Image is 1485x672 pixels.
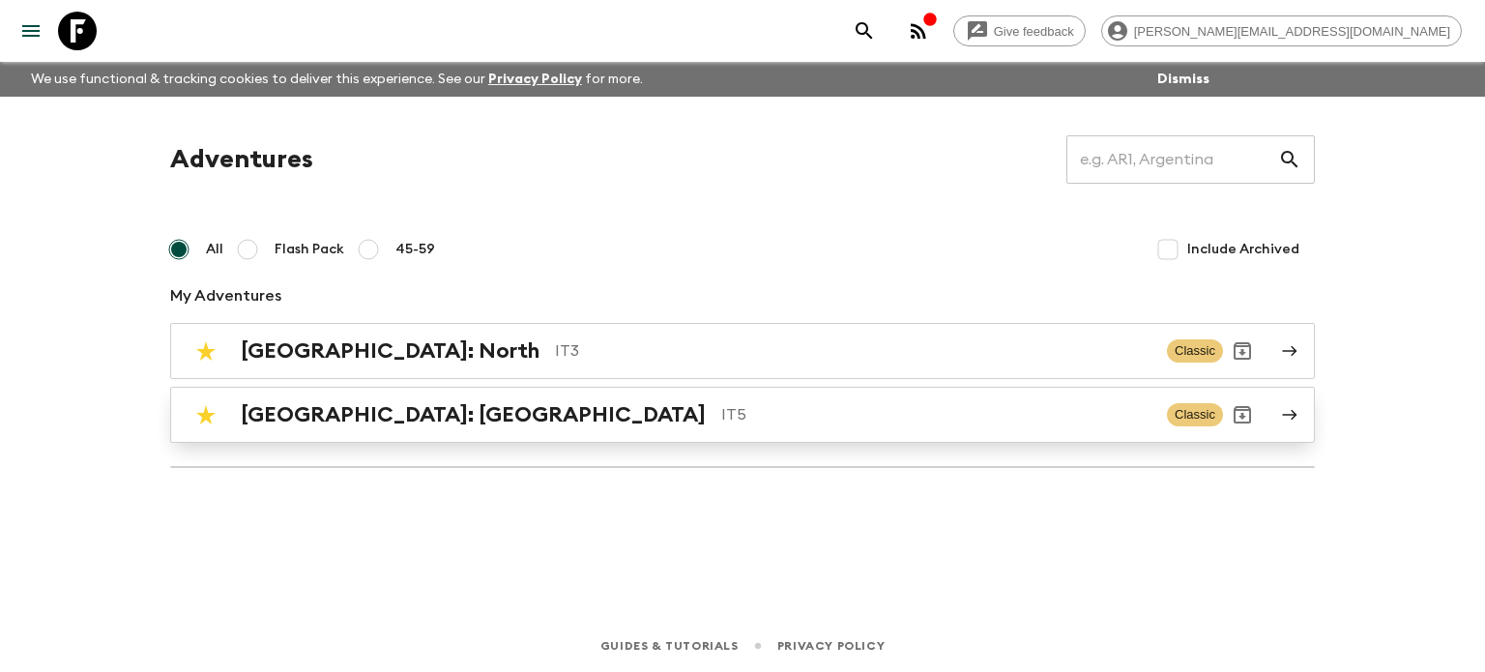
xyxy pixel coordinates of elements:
span: 45-59 [395,240,435,259]
a: Privacy Policy [488,73,582,86]
h2: [GEOGRAPHIC_DATA]: North [241,338,539,364]
h2: [GEOGRAPHIC_DATA]: [GEOGRAPHIC_DATA] [241,402,706,427]
h1: Adventures [170,140,313,179]
a: Guides & Tutorials [600,635,739,657]
span: [PERSON_NAME][EMAIL_ADDRESS][DOMAIN_NAME] [1123,24,1461,39]
span: All [206,240,223,259]
button: Archive [1223,395,1262,434]
span: Classic [1167,339,1223,363]
a: [GEOGRAPHIC_DATA]: NorthIT3ClassicArchive [170,323,1315,379]
p: My Adventures [170,284,1315,307]
button: menu [12,12,50,50]
p: IT5 [721,403,1151,426]
input: e.g. AR1, Argentina [1066,132,1278,187]
button: Dismiss [1152,66,1214,93]
span: Flash Pack [275,240,344,259]
button: Archive [1223,332,1262,370]
button: search adventures [845,12,884,50]
p: We use functional & tracking cookies to deliver this experience. See our for more. [23,62,651,97]
span: Give feedback [983,24,1085,39]
a: Give feedback [953,15,1086,46]
span: Include Archived [1187,240,1299,259]
a: Privacy Policy [777,635,885,657]
span: Classic [1167,403,1223,426]
a: [GEOGRAPHIC_DATA]: [GEOGRAPHIC_DATA]IT5ClassicArchive [170,387,1315,443]
div: [PERSON_NAME][EMAIL_ADDRESS][DOMAIN_NAME] [1101,15,1462,46]
p: IT3 [555,339,1151,363]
